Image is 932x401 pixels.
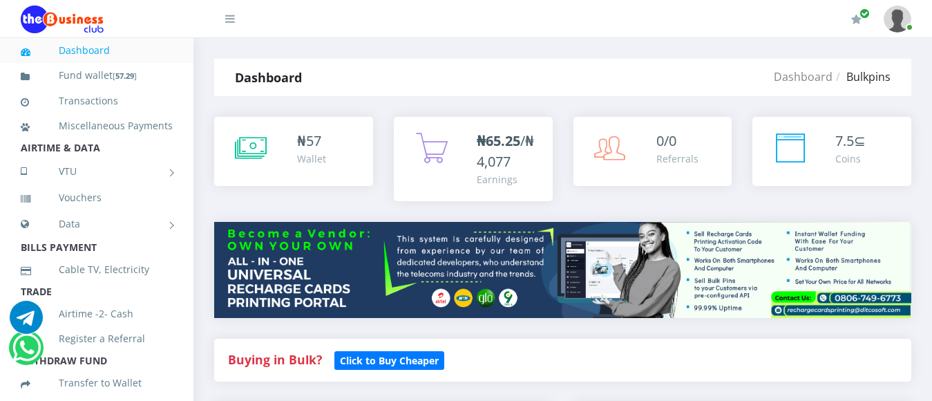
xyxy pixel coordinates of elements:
a: Chat for support [10,311,43,334]
i: Renew/Upgrade Subscription [851,14,862,25]
div: Wallet [297,151,326,166]
a: ₦57 Wallet [214,117,373,186]
div: ⊆ [835,131,866,151]
a: Dashboard [21,35,173,66]
div: Coins [835,151,866,166]
div: ₦ [297,131,326,151]
li: Bulkpins [833,68,891,85]
a: Transactions [21,85,173,117]
a: Transfer to Wallet [21,367,173,399]
span: 57 [306,131,321,150]
a: Click to Buy Cheaper [334,351,444,368]
a: VTU [21,154,173,189]
a: Cable TV, Electricity [21,254,173,286]
a: Miscellaneous Payments [21,110,173,142]
div: Referrals [656,151,698,166]
a: Chat for support [12,342,41,364]
a: Vouchers [21,182,173,214]
span: Renew/Upgrade Subscription [859,8,870,19]
span: 7.5 [835,131,854,150]
strong: Buying in Bulk? [228,351,322,368]
a: ₦65.25/₦4,077 Earnings [394,117,553,201]
a: Airtime -2- Cash [21,298,173,330]
a: Dashboard [774,69,833,84]
a: Fund wallet[57.29] [21,59,173,92]
img: Logo [21,6,104,33]
small: [ ] [113,71,137,81]
b: 57.29 [115,71,134,81]
a: 0/0 Referrals [573,117,732,186]
b: ₦65.25 [477,131,520,150]
img: User [884,6,911,32]
span: 0/0 [656,131,676,150]
a: Register a Referral [21,323,173,355]
span: /₦4,077 [477,131,534,171]
a: Data [21,207,173,241]
img: multitenant_rcp.png [214,222,911,317]
div: Earnings [477,172,539,187]
b: Click to Buy Cheaper [340,354,439,367]
strong: Dashboard [235,69,302,86]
